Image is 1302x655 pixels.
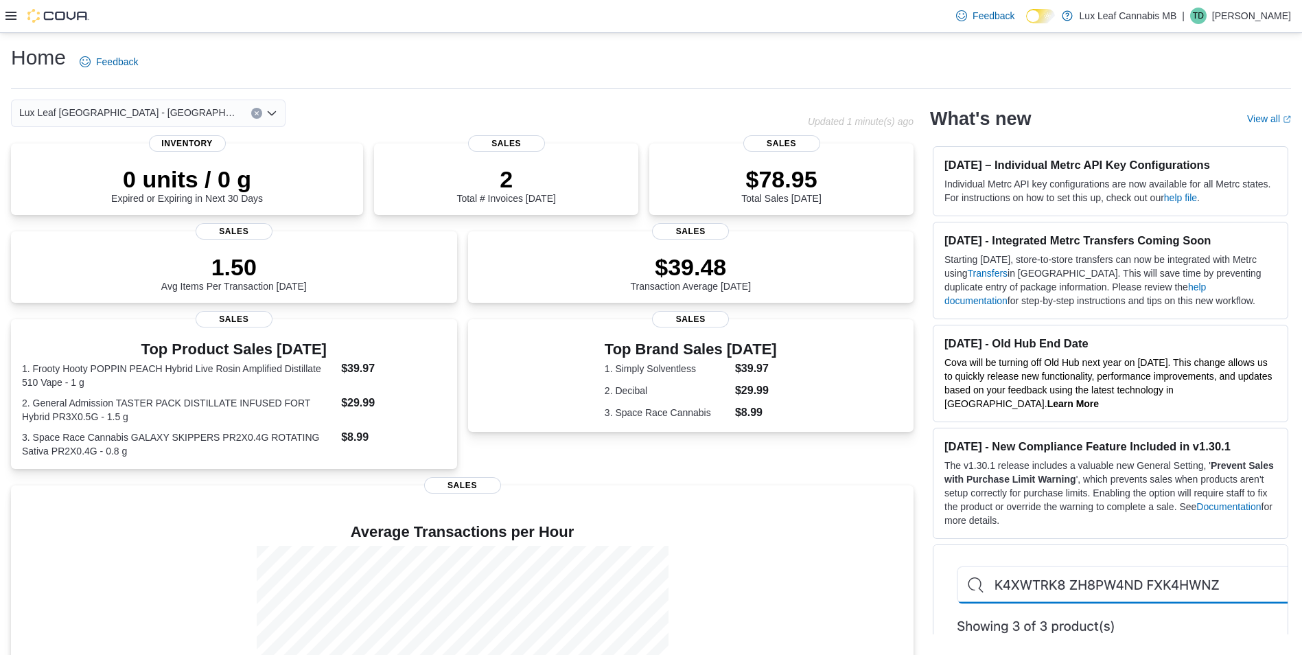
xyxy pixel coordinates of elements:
strong: Prevent Sales with Purchase Limit Warning [944,460,1274,485]
button: Open list of options [266,108,277,119]
span: Sales [743,135,820,152]
h3: [DATE] - Integrated Metrc Transfers Coming Soon [944,233,1277,247]
span: Feedback [96,55,138,69]
a: Learn More [1047,398,1099,409]
p: | [1182,8,1185,24]
span: Lux Leaf [GEOGRAPHIC_DATA] - [GEOGRAPHIC_DATA] [19,104,237,121]
div: Transaction Average [DATE] [630,253,751,292]
dd: $39.97 [735,360,777,377]
dt: 2. Decibal [605,384,730,398]
p: $39.48 [630,253,751,281]
h3: [DATE] - Old Hub End Date [944,336,1277,350]
p: [PERSON_NAME] [1212,8,1291,24]
dd: $29.99 [341,395,445,411]
p: 0 units / 0 g [111,165,263,193]
h3: [DATE] - New Compliance Feature Included in v1.30.1 [944,439,1277,453]
span: Sales [196,223,272,240]
div: Avg Items Per Transaction [DATE] [161,253,307,292]
span: Sales [424,477,501,494]
span: TD [1193,8,1204,24]
p: Lux Leaf Cannabis MB [1080,8,1177,24]
p: Individual Metrc API key configurations are now available for all Metrc states. For instructions ... [944,177,1277,205]
p: Starting [DATE], store-to-store transfers can now be integrated with Metrc using in [GEOGRAPHIC_D... [944,253,1277,308]
span: Feedback [973,9,1014,23]
a: help documentation [944,281,1206,306]
dd: $8.99 [735,404,777,421]
span: Dark Mode [1026,23,1027,24]
a: help file [1164,192,1197,203]
span: Sales [652,223,729,240]
dt: 1. Simply Solventless [605,362,730,376]
p: Updated 1 minute(s) ago [808,116,914,127]
p: The v1.30.1 release includes a valuable new General Setting, ' ', which prevents sales when produ... [944,459,1277,527]
dd: $8.99 [341,429,445,446]
div: Expired or Expiring in Next 30 Days [111,165,263,204]
dt: 1. Frooty Hooty POPPIN PEACH Hybrid Live Rosin Amplified Distillate 510 Vape - 1 g [22,362,336,389]
input: Dark Mode [1026,9,1055,23]
svg: External link [1283,115,1291,124]
p: $78.95 [741,165,821,193]
a: Documentation [1196,501,1261,512]
dd: $29.99 [735,382,777,399]
span: Sales [652,311,729,327]
p: 1.50 [161,253,307,281]
span: Inventory [149,135,226,152]
dd: $39.97 [341,360,445,377]
img: Cova [27,9,89,23]
span: Sales [468,135,545,152]
div: Total Sales [DATE] [741,165,821,204]
a: Feedback [74,48,143,76]
a: View allExternal link [1247,113,1291,124]
dt: 3. Space Race Cannabis GALAXY SKIPPERS PR2X0.4G ROTATING Sativa PR2X0.4G - 0.8 g [22,430,336,458]
div: Total # Invoices [DATE] [456,165,555,204]
a: Transfers [967,268,1008,279]
h3: Top Product Sales [DATE] [22,341,446,358]
dt: 2. General Admission TASTER PACK DISTILLATE INFUSED FORT Hybrid PR3X0.5G - 1.5 g [22,396,336,424]
h1: Home [11,44,66,71]
span: Sales [196,311,272,327]
button: Clear input [251,108,262,119]
h3: Top Brand Sales [DATE] [605,341,777,358]
p: 2 [456,165,555,193]
a: Feedback [951,2,1020,30]
dt: 3. Space Race Cannabis [605,406,730,420]
h2: What's new [930,108,1031,130]
div: Theo Dorge [1190,8,1207,24]
h3: [DATE] – Individual Metrc API Key Configurations [944,158,1277,172]
h4: Average Transactions per Hour [22,524,903,540]
span: Cova will be turning off Old Hub next year on [DATE]. This change allows us to quickly release ne... [944,357,1272,409]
